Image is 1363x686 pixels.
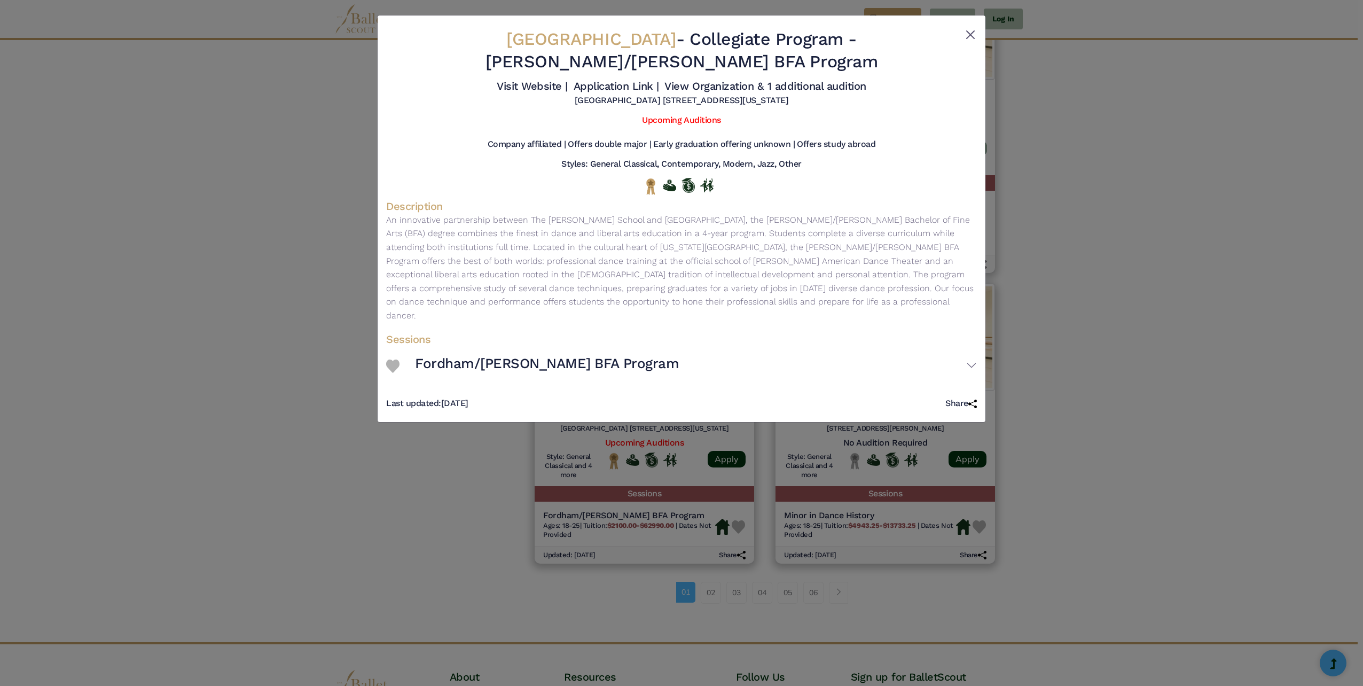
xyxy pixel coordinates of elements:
p: An innovative partnership between The [PERSON_NAME] School and [GEOGRAPHIC_DATA], the [PERSON_NAM... [386,213,977,323]
span: [GEOGRAPHIC_DATA] [506,29,676,49]
a: Visit Website | [497,80,568,92]
h5: Share [945,398,977,409]
h5: [GEOGRAPHIC_DATA] [STREET_ADDRESS][US_STATE] [575,95,789,106]
h5: Styles: General Classical, Contemporary, Modern, Jazz, Other [561,159,801,170]
h5: Early graduation offering unknown | [653,139,795,150]
h5: Company affiliated | [488,139,566,150]
h4: Sessions [386,332,977,346]
a: Upcoming Auditions [642,115,720,125]
a: View Organization & 1 additional audition [664,80,866,92]
button: Close [964,28,977,41]
h3: Fordham/[PERSON_NAME] BFA Program [415,355,679,373]
h5: Offers study abroad [797,139,875,150]
img: National [644,178,657,194]
button: Fordham/[PERSON_NAME] BFA Program [415,350,977,381]
h5: [DATE] [386,398,468,409]
h4: Description [386,199,977,213]
h2: - [PERSON_NAME]/[PERSON_NAME] BFA Program [435,28,928,73]
img: Offers Scholarship [681,178,695,193]
img: In Person [700,178,714,192]
h5: Offers double major | [568,139,651,150]
img: Heart [386,360,399,373]
a: Application Link | [574,80,659,92]
span: Collegiate Program - [690,29,856,49]
span: Last updated: [386,398,441,408]
img: Offers Financial Aid [663,180,676,191]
